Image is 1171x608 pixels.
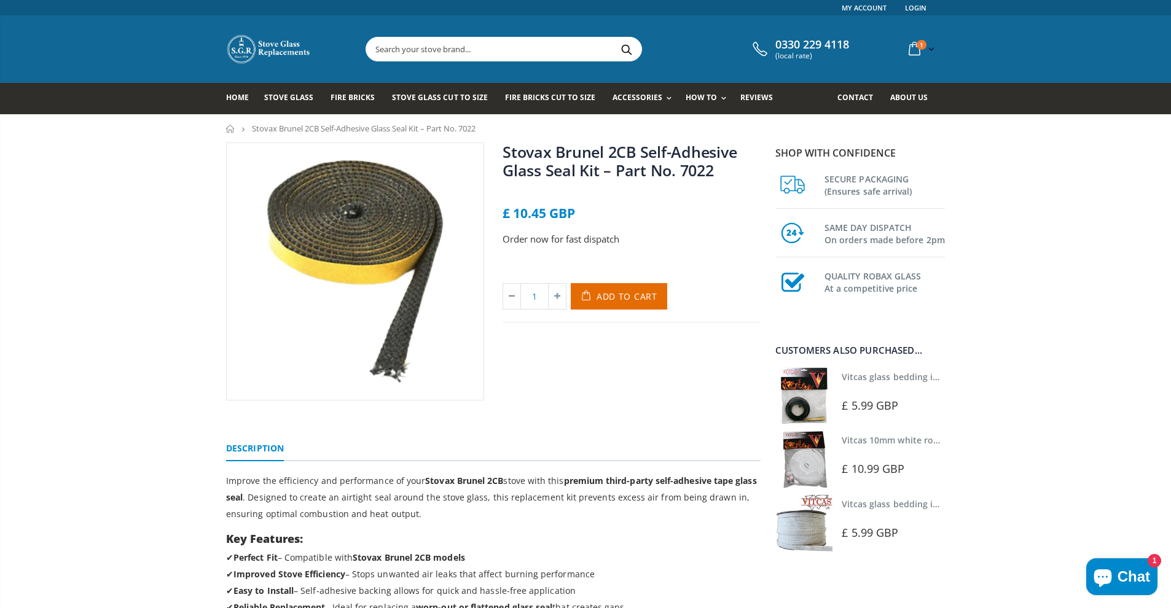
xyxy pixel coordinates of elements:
[226,34,312,64] img: Stove Glass Replacement
[433,551,464,563] strong: models
[842,434,1083,446] a: Vitcas 10mm white rope kit - includes rope seal and glue!
[264,83,323,114] a: Stove Glass
[775,38,849,52] span: 0330 229 4118
[837,92,873,103] span: Contact
[740,92,773,103] span: Reviews
[503,205,575,222] span: £ 10.45 GBP
[824,171,945,198] h3: SECURE PACKAGING (Ensures safe arrival)
[775,367,832,424] img: Vitcas stove glass bedding in tape
[740,83,782,114] a: Reviews
[824,219,945,246] h3: SAME DAY DISPATCH On orders made before 2pm
[226,472,761,522] p: Improve the efficiency and performance of your stove with this . Designed to create an airtight s...
[775,494,832,551] img: Vitcas stove glass bedding in tape
[503,232,761,246] p: Order now for fast dispatch
[392,92,487,103] span: Stove Glass Cut To Size
[252,123,476,134] span: Stovax Brunel 2CB Self-Adhesive Glass Seal Kit – Part No. 7022
[842,498,1103,510] a: Vitcas glass bedding in tape - 2mm x 15mm x 2 meters (White)
[890,92,928,103] span: About us
[331,83,384,114] a: Fire Bricks
[775,346,945,355] div: Customers also purchased...
[503,141,737,181] a: Stovax Brunel 2CB Self-Adhesive Glass Seal Kit – Part No. 7022
[366,37,779,61] input: Search your stove brand...
[226,92,249,103] span: Home
[226,531,303,546] strong: Key Features:
[775,431,832,488] img: Vitcas white rope, glue and gloves kit 10mm
[837,83,882,114] a: Contact
[1083,558,1161,598] inbox-online-store-chat: Shopify online store chat
[824,268,945,295] h3: QUALITY ROBAX GLASS At a competitive price
[904,37,937,61] a: 1
[613,37,640,61] button: Search
[233,551,278,563] strong: Perfect Fit
[425,475,503,486] strong: Stovax Brunel 2CB
[505,92,595,103] span: Fire Bricks Cut To Size
[597,290,657,302] span: Add to Cart
[571,283,667,310] button: Add to Cart
[331,92,375,103] span: Fire Bricks
[353,551,431,563] strong: Stovax Brunel 2CB
[890,83,937,114] a: About us
[842,398,898,413] span: £ 5.99 GBP
[613,83,678,114] a: Accessories
[233,568,345,580] strong: Improved Stove Efficiency
[842,371,1071,383] a: Vitcas glass bedding in tape - 2mm x 10mm x 2 meters
[842,461,904,476] span: £ 10.99 GBP
[226,83,258,114] a: Home
[392,83,496,114] a: Stove Glass Cut To Size
[226,437,284,461] a: Description
[750,38,849,60] a: 0330 229 4118 (local rate)
[227,143,484,400] img: GlassSealKit_40238a22-7302-452b-b77e-57a02750d220_800x_crop_center.webp
[842,525,898,540] span: £ 5.99 GBP
[613,92,662,103] span: Accessories
[775,52,849,60] span: (local rate)
[686,92,717,103] span: How To
[505,83,605,114] a: Fire Bricks Cut To Size
[917,40,926,50] span: 1
[686,83,732,114] a: How To
[264,92,313,103] span: Stove Glass
[233,585,294,596] strong: Easy to Install
[226,125,235,133] a: Home
[775,146,945,160] p: Shop with confidence
[226,475,757,503] strong: premium third-party self-adhesive tape glass seal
